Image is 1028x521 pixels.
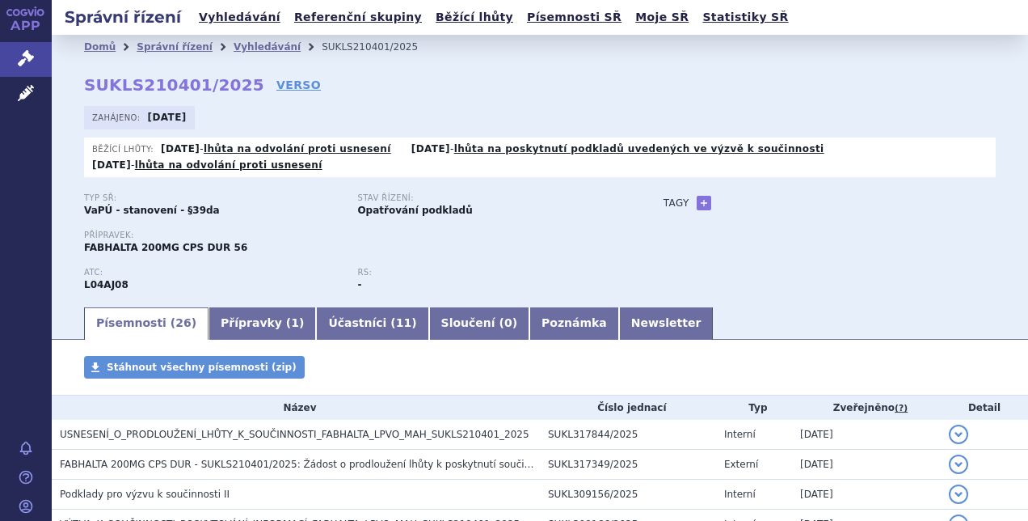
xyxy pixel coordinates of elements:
[724,489,756,500] span: Interní
[322,35,439,59] li: SUKLS210401/2025
[60,489,230,500] span: Podklady pro výzvu k součinnosti II
[161,142,391,155] p: -
[540,420,716,450] td: SUKL317844/2025
[630,6,693,28] a: Moje SŘ
[161,143,200,155] strong: [DATE]
[540,450,716,480] td: SUKL317349/2025
[92,111,143,124] span: Zahájeno:
[84,307,209,340] a: Písemnosti (26)
[895,403,908,414] abbr: (?)
[716,396,792,420] th: Typ
[949,425,968,444] button: detail
[664,193,689,213] h3: Tagy
[540,396,716,420] th: Číslo jednací
[357,193,614,203] p: Stav řízení:
[316,307,428,340] a: Účastníci (11)
[291,316,299,329] span: 1
[84,75,264,95] strong: SUKLS210401/2025
[194,6,285,28] a: Vyhledávání
[175,316,191,329] span: 26
[697,196,711,210] a: +
[92,142,157,155] span: Běžící lhůty:
[411,142,824,155] p: -
[135,159,322,171] a: lhůta na odvolání proti usnesení
[84,41,116,53] a: Domů
[84,193,341,203] p: Typ SŘ:
[60,459,554,470] span: FABHALTA 200MG CPS DUR - SUKLS210401/2025: Žádost o prodloužení lhůty k poskytnutí součinnosti
[522,6,626,28] a: Písemnosti SŘ
[949,485,968,504] button: detail
[276,77,321,93] a: VERSO
[357,268,614,277] p: RS:
[724,429,756,440] span: Interní
[289,6,427,28] a: Referenční skupiny
[234,41,301,53] a: Vyhledávání
[529,307,619,340] a: Poznámka
[792,396,941,420] th: Zveřejněno
[137,41,213,53] a: Správní řízení
[84,279,128,290] strong: IPTAKOPAN
[429,307,529,340] a: Sloučení (0)
[504,316,512,329] span: 0
[941,396,1028,420] th: Detail
[84,205,220,216] strong: VaPÚ - stanovení - §39da
[724,459,758,470] span: Externí
[697,6,793,28] a: Statistiky SŘ
[396,316,411,329] span: 11
[84,268,341,277] p: ATC:
[84,242,247,253] span: FABHALTA 200MG CPS DUR 56
[411,143,450,155] strong: [DATE]
[92,159,131,171] strong: [DATE]
[84,231,631,240] p: Přípravek:
[107,362,297,373] span: Stáhnout všechny písemnosti (zip)
[209,307,316,340] a: Přípravky (1)
[949,455,968,474] button: detail
[540,480,716,510] td: SUKL309156/2025
[357,205,472,216] strong: Opatřování podkladů
[792,480,941,510] td: [DATE]
[619,307,714,340] a: Newsletter
[84,356,305,379] a: Stáhnout všechny písemnosti (zip)
[52,396,540,420] th: Název
[92,159,322,172] p: -
[792,450,941,480] td: [DATE]
[431,6,518,28] a: Běžící lhůty
[52,6,194,28] h2: Správní řízení
[792,420,941,450] td: [DATE]
[60,429,529,440] span: USNESENÍ_O_PRODLOUŽENÍ_LHŮTY_K_SOUČINNOSTI_FABHALTA_LPVO_MAH_SUKLS210401_2025
[357,279,361,290] strong: -
[454,143,824,155] a: lhůta na poskytnutí podkladů uvedených ve výzvě k součinnosti
[148,112,187,123] strong: [DATE]
[204,143,391,155] a: lhůta na odvolání proti usnesení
